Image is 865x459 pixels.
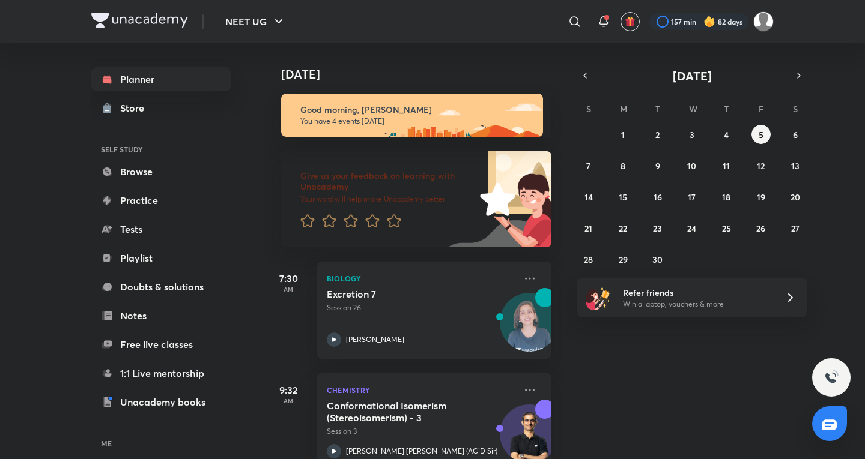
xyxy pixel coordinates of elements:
a: Practice [91,188,231,212]
abbr: Tuesday [655,103,660,115]
p: [PERSON_NAME] [PERSON_NAME] (ACiD Sir) [346,446,497,457]
abbr: Wednesday [689,103,697,115]
button: September 22, 2025 [613,218,633,238]
p: AM [264,397,312,404]
p: Win a laptop, vouchers & more [623,299,771,310]
h6: Good morning, [PERSON_NAME] [300,104,532,115]
button: September 16, 2025 [648,187,667,206]
p: Session 26 [327,302,515,313]
a: Doubts & solutions [91,275,231,299]
button: September 14, 2025 [579,187,598,206]
p: AM [264,286,312,293]
abbr: September 8, 2025 [621,160,625,172]
button: September 5, 2025 [751,125,771,144]
button: [DATE] [593,67,791,84]
abbr: September 28, 2025 [584,254,593,265]
h6: SELF STUDY [91,139,231,160]
abbr: September 1, 2025 [621,129,625,140]
abbr: September 25, 2025 [722,223,731,234]
abbr: Thursday [724,103,729,115]
button: September 23, 2025 [648,218,667,238]
p: Chemistry [327,383,515,397]
h6: Give us your feedback on learning with Unacademy [300,170,476,192]
button: September 15, 2025 [613,187,633,206]
a: Notes [91,304,231,328]
div: Store [120,101,151,115]
abbr: Saturday [793,103,798,115]
p: You have 4 events [DATE] [300,116,532,126]
button: September 28, 2025 [579,250,598,269]
p: [PERSON_NAME] [346,334,404,345]
img: avatar [625,16,636,27]
button: September 20, 2025 [786,187,805,206]
button: September 27, 2025 [786,218,805,238]
h5: 9:32 [264,383,312,397]
abbr: Friday [759,103,763,115]
abbr: September 18, 2025 [722,191,730,203]
a: Store [91,96,231,120]
img: streak [703,16,715,28]
button: September 12, 2025 [751,156,771,175]
h6: Refer friends [623,286,771,299]
button: avatar [621,12,640,31]
abbr: September 22, 2025 [619,223,627,234]
a: Unacademy books [91,390,231,414]
button: September 18, 2025 [717,187,736,206]
button: September 30, 2025 [648,250,667,269]
abbr: September 2, 2025 [655,129,660,140]
abbr: September 10, 2025 [687,160,696,172]
abbr: September 16, 2025 [654,191,662,203]
button: September 24, 2025 [682,218,702,238]
a: Company Logo [91,13,188,31]
abbr: September 4, 2025 [724,129,729,140]
button: September 10, 2025 [682,156,702,175]
a: Playlist [91,246,231,270]
abbr: September 21, 2025 [584,223,592,234]
abbr: September 29, 2025 [619,254,628,265]
button: September 1, 2025 [613,125,633,144]
span: [DATE] [673,68,712,84]
img: Kushagra Singh [753,11,774,32]
abbr: September 30, 2025 [652,254,663,265]
abbr: September 24, 2025 [687,223,696,234]
img: ttu [824,370,839,385]
abbr: September 27, 2025 [791,223,800,234]
img: feedback_image [439,151,551,247]
abbr: September 20, 2025 [791,191,800,203]
abbr: September 13, 2025 [791,160,800,172]
a: Planner [91,67,231,91]
abbr: September 26, 2025 [756,223,765,234]
abbr: September 9, 2025 [655,160,660,172]
abbr: September 14, 2025 [584,191,593,203]
button: September 26, 2025 [751,218,771,238]
h4: [DATE] [281,67,563,82]
img: referral [586,286,610,310]
abbr: September 11, 2025 [723,160,730,172]
p: Biology [327,271,515,286]
button: September 29, 2025 [613,250,633,269]
button: September 11, 2025 [717,156,736,175]
h5: 7:30 [264,271,312,286]
button: September 25, 2025 [717,218,736,238]
abbr: September 12, 2025 [757,160,765,172]
abbr: Monday [620,103,627,115]
img: Avatar [500,299,558,357]
button: September 9, 2025 [648,156,667,175]
button: September 19, 2025 [751,187,771,206]
abbr: September 15, 2025 [619,191,627,203]
button: September 3, 2025 [682,125,702,144]
h5: Conformational Isomerism (Stereoisomerism) - 3 [327,400,476,424]
p: Session 3 [327,426,515,437]
button: September 6, 2025 [786,125,805,144]
abbr: September 17, 2025 [688,191,696,203]
img: Company Logo [91,13,188,28]
abbr: September 6, 2025 [793,129,798,140]
abbr: Sunday [586,103,591,115]
button: September 8, 2025 [613,156,633,175]
abbr: September 19, 2025 [757,191,765,203]
button: September 17, 2025 [682,187,702,206]
button: September 13, 2025 [786,156,805,175]
abbr: September 7, 2025 [586,160,590,172]
button: September 4, 2025 [717,125,736,144]
a: Browse [91,160,231,184]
